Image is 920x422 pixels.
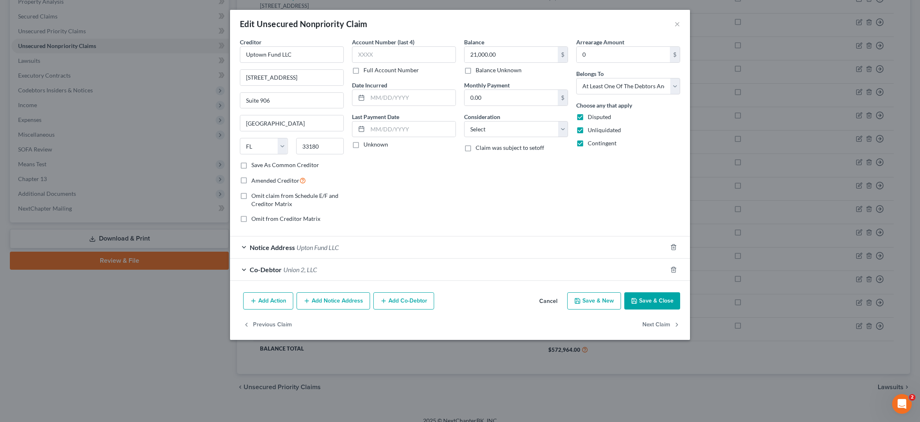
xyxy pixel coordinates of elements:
span: Union 2, LLC [283,266,317,273]
label: Balance [464,38,484,46]
span: Co-Debtor [250,266,282,273]
button: Cancel [533,293,564,310]
input: 0.00 [465,90,558,105]
div: Edit Unsecured Nonpriority Claim [240,18,368,30]
input: XXXX [352,46,456,63]
button: Previous Claim [243,316,292,333]
button: Add Action [243,292,293,310]
span: Notice Address [250,243,295,251]
span: Contingent [588,140,616,147]
span: Claim was subject to setoff [476,144,544,151]
input: Search creditor by name... [240,46,344,63]
iframe: Intercom live chat [892,394,912,414]
label: Unknown [363,140,388,149]
input: Enter zip... [296,138,344,154]
input: 0.00 [465,47,558,62]
label: Last Payment Date [352,112,399,121]
span: Disputed [588,113,611,120]
button: Next Claim [642,316,680,333]
button: Add Co-Debtor [373,292,434,310]
label: Monthly Payment [464,81,510,89]
span: Amended Creditor [251,177,299,184]
label: Arrearage Amount [576,38,624,46]
label: Save As Common Creditor [251,161,319,169]
label: Full Account Number [363,66,419,74]
span: 2 [909,394,915,401]
span: Upton Fund LLC [297,243,339,251]
span: Omit claim from Schedule E/F and Creditor Matrix [251,192,338,207]
button: Save & New [567,292,621,310]
span: Creditor [240,39,262,46]
span: Belongs To [576,70,604,77]
div: $ [670,47,680,62]
input: Apt, Suite, etc... [240,93,343,108]
label: Date Incurred [352,81,387,89]
input: MM/DD/YYYY [368,122,455,137]
div: $ [558,47,568,62]
span: Unliquidated [588,126,621,133]
label: Balance Unknown [476,66,522,74]
input: Enter city... [240,115,343,131]
button: × [674,19,680,29]
input: MM/DD/YYYY [368,90,455,105]
span: Omit from Creditor Matrix [251,215,320,222]
input: Enter address... [240,70,343,85]
button: Add Notice Address [297,292,370,310]
button: Save & Close [624,292,680,310]
label: Choose any that apply [576,101,632,110]
input: 0.00 [577,47,670,62]
div: $ [558,90,568,105]
label: Consideration [464,112,500,121]
label: Account Number (last 4) [352,38,414,46]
